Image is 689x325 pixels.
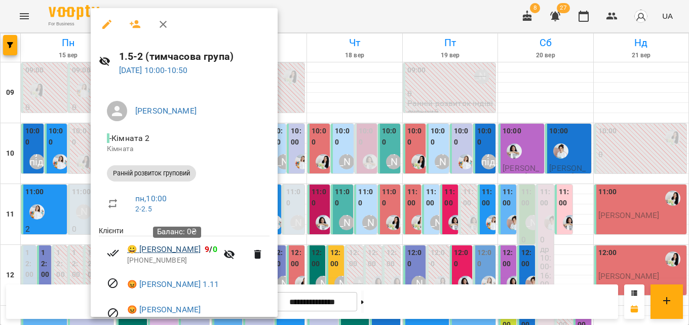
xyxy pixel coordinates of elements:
p: [PHONE_NUMBER] [127,256,217,266]
svg: Візит скасовано [107,307,119,319]
a: [PERSON_NAME] [135,106,197,116]
span: Ранній розвиток груповий [107,169,196,178]
span: 0 [213,244,217,254]
b: / [205,244,217,254]
span: Баланс: 0₴ [157,227,197,236]
a: 😡 [PERSON_NAME] 1.11 [127,278,219,291]
a: 2-2.5 [135,205,152,213]
h6: 1.5-2 (тимчасова група) [119,49,270,64]
svg: Візит сплачено [107,247,119,259]
a: пн , 10:00 [135,194,167,203]
span: - Кімната 2 [107,133,152,143]
a: 😡 [PERSON_NAME] [127,304,201,316]
a: [DATE] 10:00-10:50 [119,65,188,75]
svg: Візит скасовано [107,277,119,290]
a: 😀 [PERSON_NAME] [127,243,201,256]
p: Кімната [107,144,261,154]
span: 9 [205,244,209,254]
